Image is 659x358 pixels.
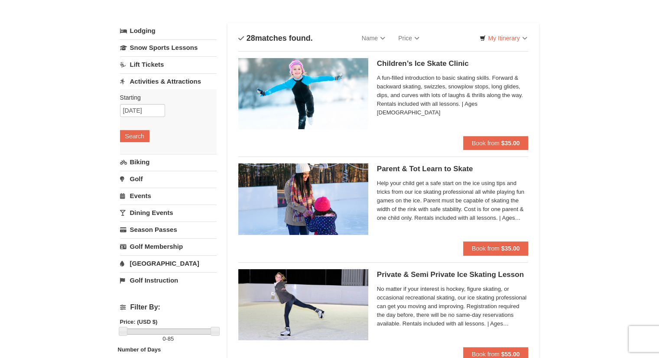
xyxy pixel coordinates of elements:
[120,205,217,221] a: Dining Events
[162,335,166,342] span: 0
[120,39,217,55] a: Snow Sports Lessons
[120,221,217,238] a: Season Passes
[501,245,520,252] strong: $35.00
[238,269,368,340] img: 6775744-340-94fbe2d3.jpg
[377,270,529,279] h5: Private & Semi Private Ice Skating Lesson
[474,32,532,45] a: My Itinerary
[377,179,529,222] span: Help your child get a safe start on the ice using tips and tricks from our ice skating profession...
[472,245,500,252] span: Book from
[120,188,217,204] a: Events
[120,272,217,288] a: Golf Instruction
[168,335,174,342] span: 85
[238,163,368,234] img: 6775744-168-1be19bed.jpg
[120,130,149,142] button: Search
[120,23,217,39] a: Lodging
[463,241,529,255] button: Book from $35.00
[377,74,529,117] span: A fun-filled introduction to basic skating skills. Forward & backward skating, swizzles, snowplow...
[377,59,529,68] h5: Children’s Ice Skate Clinic
[392,29,426,47] a: Price
[120,93,210,102] label: Starting
[472,351,500,358] span: Book from
[238,34,313,42] h4: matches found.
[463,136,529,150] button: Book from $35.00
[120,154,217,170] a: Biking
[120,335,217,343] label: -
[120,319,158,325] strong: Price: (USD $)
[501,351,520,358] strong: $55.00
[120,255,217,271] a: [GEOGRAPHIC_DATA]
[120,171,217,187] a: Golf
[120,73,217,89] a: Activities & Attractions
[472,140,500,146] span: Book from
[377,165,529,173] h5: Parent & Tot Learn to Skate
[238,58,368,129] img: 6775744-160-04f4caaa.jpg
[120,56,217,72] a: Lift Tickets
[355,29,392,47] a: Name
[118,346,161,353] strong: Number of Days
[501,140,520,146] strong: $35.00
[247,34,255,42] span: 28
[377,285,529,328] span: No matter if your interest is hockey, figure skating, or occasional recreational skating, our ice...
[120,303,217,311] h4: Filter By:
[120,238,217,254] a: Golf Membership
